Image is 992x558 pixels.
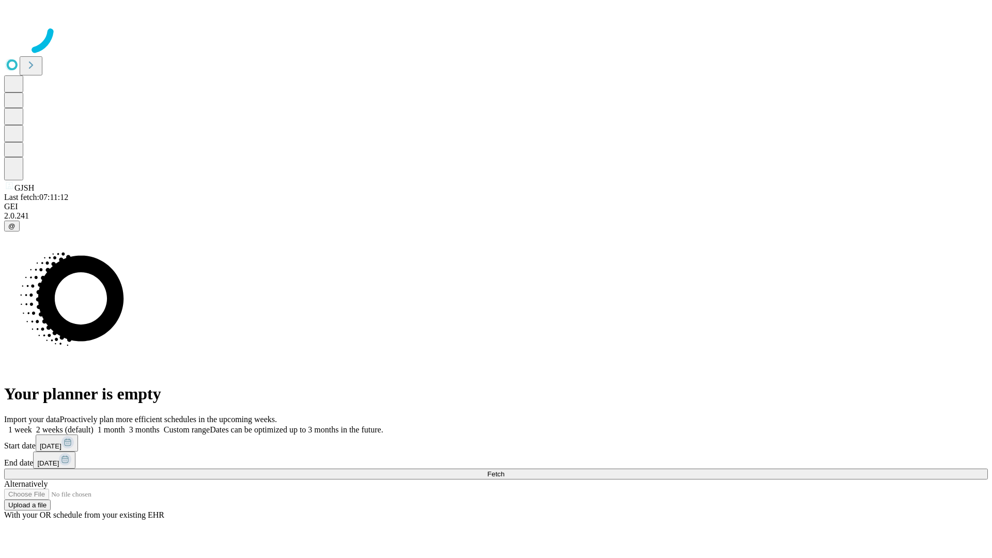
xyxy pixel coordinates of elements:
[487,470,504,478] span: Fetch
[4,469,988,479] button: Fetch
[4,211,988,221] div: 2.0.241
[164,425,210,434] span: Custom range
[36,425,94,434] span: 2 weeks (default)
[4,415,60,424] span: Import your data
[4,384,988,404] h1: Your planner is empty
[98,425,125,434] span: 1 month
[8,425,32,434] span: 1 week
[4,510,164,519] span: With your OR schedule from your existing EHR
[40,442,61,450] span: [DATE]
[210,425,383,434] span: Dates can be optimized up to 3 months in the future.
[36,435,78,452] button: [DATE]
[4,479,48,488] span: Alternatively
[60,415,277,424] span: Proactively plan more efficient schedules in the upcoming weeks.
[8,222,16,230] span: @
[4,193,68,202] span: Last fetch: 07:11:12
[4,202,988,211] div: GEI
[37,459,59,467] span: [DATE]
[4,500,51,510] button: Upload a file
[4,221,20,231] button: @
[14,183,34,192] span: GJSH
[33,452,75,469] button: [DATE]
[4,435,988,452] div: Start date
[129,425,160,434] span: 3 months
[4,452,988,469] div: End date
